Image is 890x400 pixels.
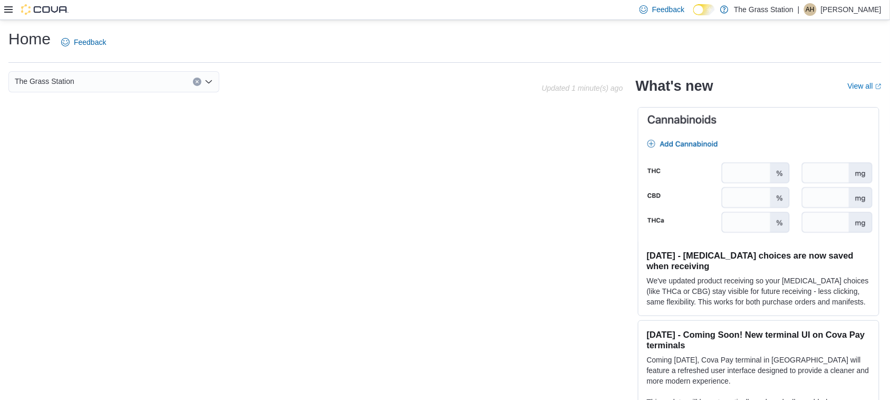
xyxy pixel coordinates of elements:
[875,83,882,90] svg: External link
[798,3,800,16] p: |
[693,4,715,15] input: Dark Mode
[804,3,817,16] div: Alysia Hernandez
[57,32,110,53] a: Feedback
[8,28,51,50] h1: Home
[821,3,882,16] p: [PERSON_NAME]
[647,275,870,307] p: We've updated product receiving so your [MEDICAL_DATA] choices (like THCa or CBG) stay visible fo...
[15,75,74,88] span: The Grass Station
[848,82,882,90] a: View allExternal link
[693,15,694,16] span: Dark Mode
[652,4,684,15] span: Feedback
[806,3,815,16] span: AH
[193,78,201,86] button: Clear input
[636,78,713,94] h2: What's new
[647,250,870,271] h3: [DATE] - [MEDICAL_DATA] choices are now saved when receiving
[205,78,213,86] button: Open list of options
[542,84,623,92] p: Updated 1 minute(s) ago
[21,4,69,15] img: Cova
[74,37,106,47] span: Feedback
[647,355,870,386] p: Coming [DATE], Cova Pay terminal in [GEOGRAPHIC_DATA] will feature a refreshed user interface des...
[647,329,870,350] h3: [DATE] - Coming Soon! New terminal UI on Cova Pay terminals
[734,3,794,16] p: The Grass Station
